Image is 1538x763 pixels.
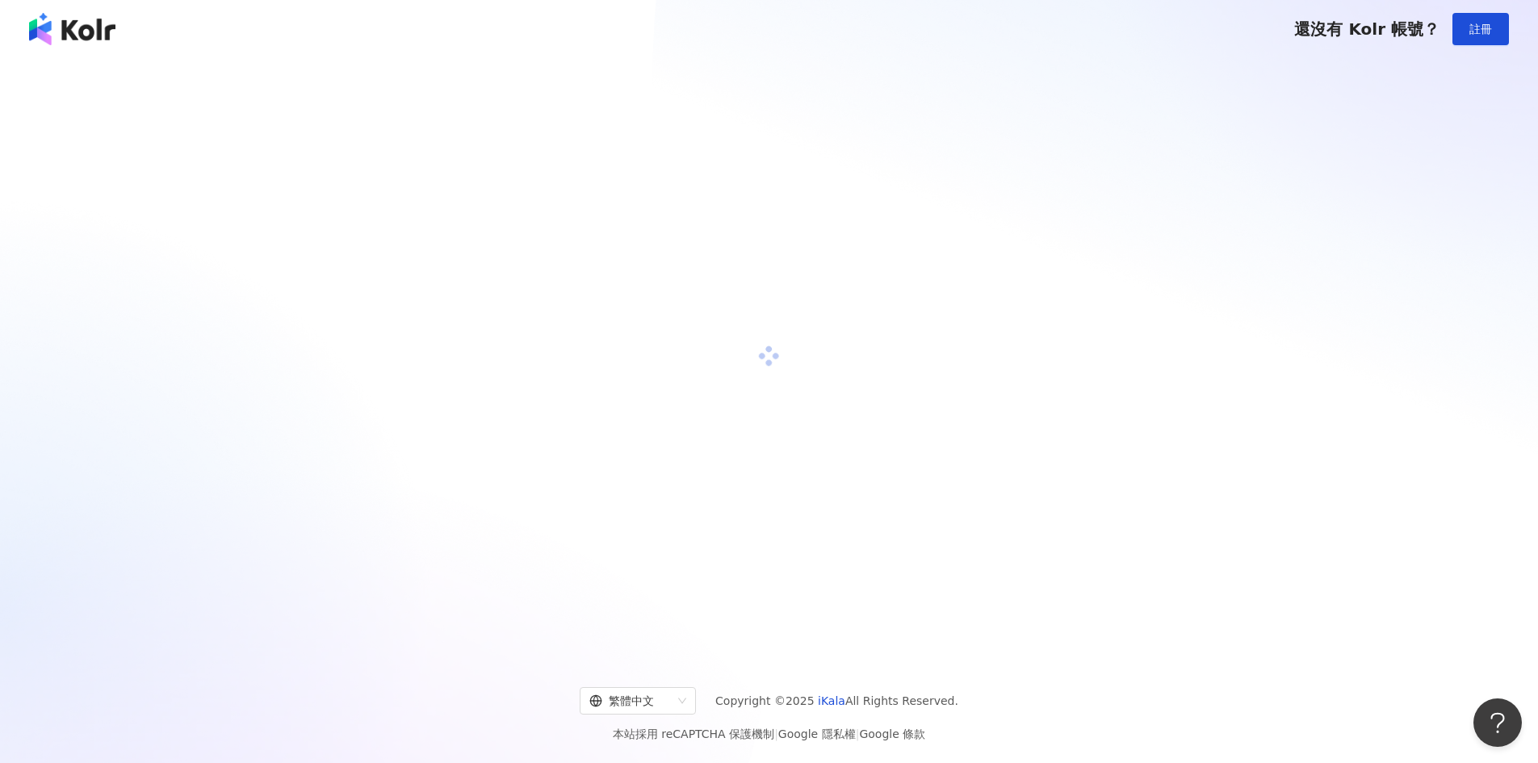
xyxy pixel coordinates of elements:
[29,13,115,45] img: logo
[818,694,845,707] a: iKala
[778,727,856,740] a: Google 隱私權
[1294,19,1440,39] span: 還沒有 Kolr 帳號？
[856,727,860,740] span: |
[613,724,925,744] span: 本站採用 reCAPTCHA 保護機制
[1469,23,1492,36] span: 註冊
[1473,698,1522,747] iframe: Help Scout Beacon - Open
[589,688,672,714] div: 繁體中文
[774,727,778,740] span: |
[715,691,958,711] span: Copyright © 2025 All Rights Reserved.
[1452,13,1509,45] button: 註冊
[859,727,925,740] a: Google 條款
